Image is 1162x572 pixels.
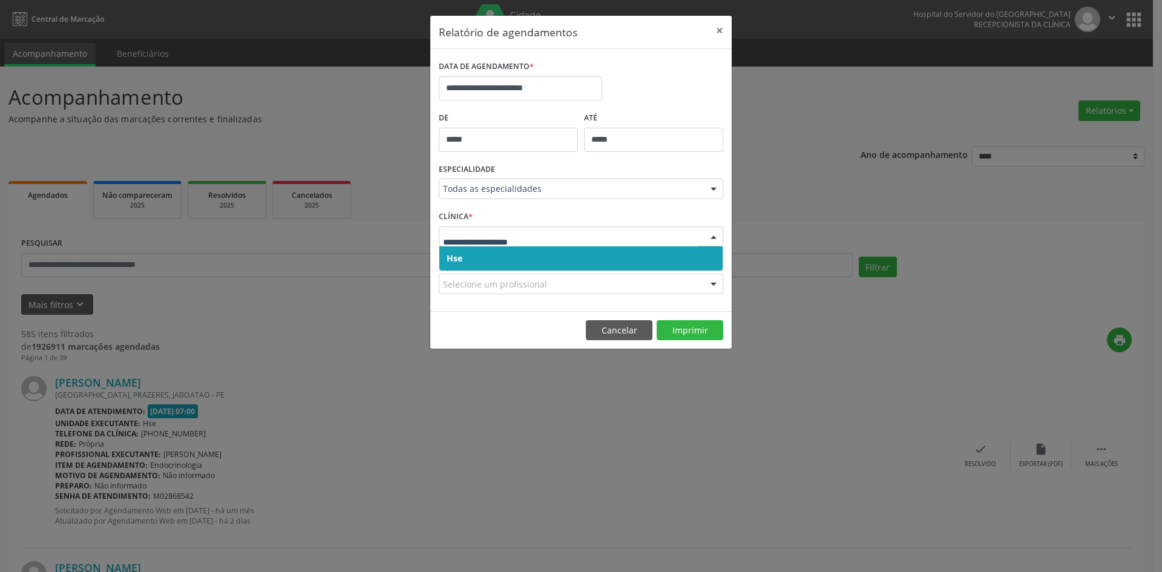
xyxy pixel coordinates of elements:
[439,208,473,226] label: CLÍNICA
[586,320,652,341] button: Cancelar
[439,160,495,179] label: ESPECIALIDADE
[707,16,732,45] button: Close
[443,183,698,195] span: Todas as especialidades
[443,278,547,291] span: Selecione um profissional
[584,109,723,128] label: ATÉ
[439,24,577,40] h5: Relatório de agendamentos
[439,58,534,76] label: DATA DE AGENDAMENTO
[447,252,462,264] span: Hse
[657,320,723,341] button: Imprimir
[439,109,578,128] label: De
